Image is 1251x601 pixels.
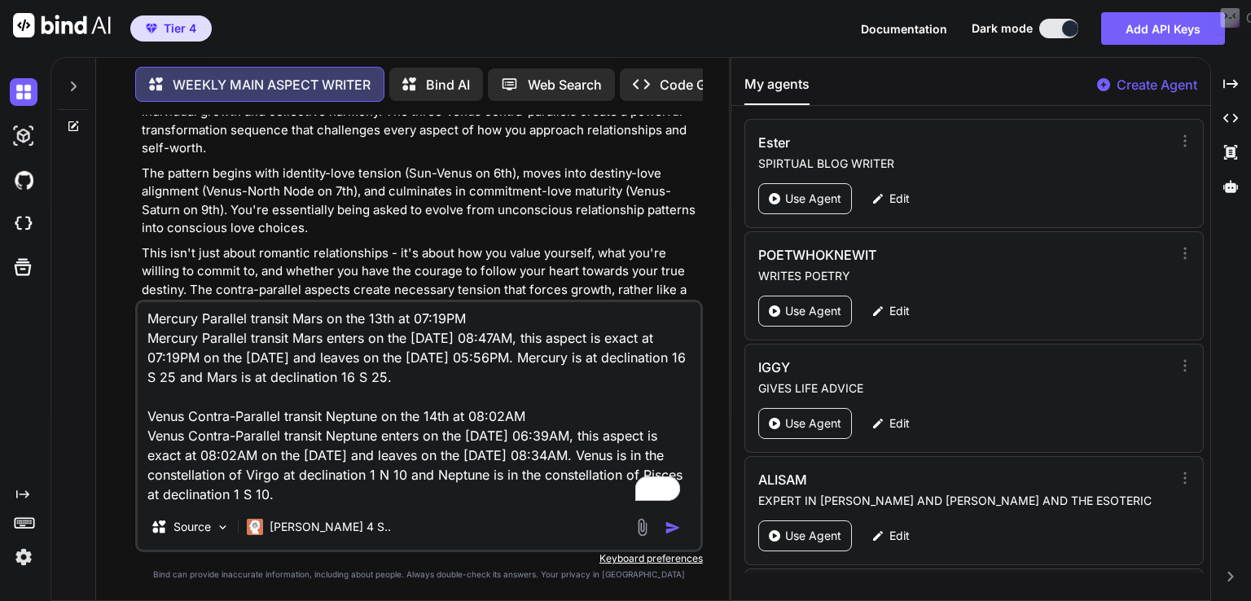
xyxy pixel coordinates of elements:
[173,75,371,94] p: WEEKLY MAIN ASPECT WRITER
[758,156,1171,172] p: SPIRTUAL BLOG WRITER
[142,85,700,158] p: This week presents a profound initiation into mature, authentic love - the kind that serves both ...
[270,519,391,535] p: [PERSON_NAME] 4 S..
[758,380,1171,397] p: GIVES LIFE ADVICE
[785,415,841,432] p: Use Agent
[216,520,230,534] img: Pick Models
[861,20,947,37] button: Documentation
[744,74,810,105] button: My agents
[10,166,37,194] img: githubDark
[889,415,910,432] p: Edit
[247,519,263,535] img: Claude 4 Sonnet
[10,78,37,106] img: darkChat
[10,543,37,571] img: settings
[758,470,1047,489] h3: ALISAM
[13,13,111,37] img: Bind AI
[758,245,1047,265] h3: POETWHOKNEWIT
[758,358,1047,377] h3: IGGY
[889,303,910,319] p: Edit
[633,518,652,537] img: attachment
[665,520,681,536] img: icon
[889,528,910,544] p: Edit
[164,20,196,37] span: Tier 4
[861,22,947,36] span: Documentation
[135,568,703,581] p: Bind can provide inaccurate information, including about people. Always double-check its answers....
[785,191,841,207] p: Use Agent
[173,519,211,535] p: Source
[135,552,703,565] p: Keyboard preferences
[785,528,841,544] p: Use Agent
[142,244,700,318] p: This isn't just about romantic relationships - it's about how you value yourself, what you're wil...
[10,210,37,238] img: cloudideIcon
[660,75,758,94] p: Code Generator
[1101,12,1225,45] button: Add API Keys
[426,75,470,94] p: Bind AI
[142,165,700,238] p: The pattern begins with identity-love tension (Sun-Venus on 6th), moves into destiny-love alignme...
[146,24,157,33] img: premium
[528,75,602,94] p: Web Search
[889,191,910,207] p: Edit
[10,122,37,150] img: darkAi-studio
[758,493,1171,509] p: EXPERT IN [PERSON_NAME] AND [PERSON_NAME] AND THE ESOTERIC
[130,15,212,42] button: premiumTier 4
[972,20,1033,37] span: Dark mode
[785,303,841,319] p: Use Agent
[1117,75,1197,94] p: Create Agent
[138,302,700,504] textarea: To enrich screen reader interactions, please activate Accessibility in Grammarly extension settings
[758,268,1171,284] p: WRITES POETRY
[758,133,1047,152] h3: Ester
